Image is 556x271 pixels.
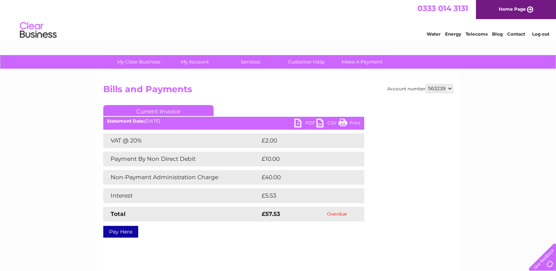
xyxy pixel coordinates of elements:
td: Non-Payment Administration Charge [103,170,260,185]
a: Water [427,31,441,37]
div: [DATE] [103,119,364,124]
a: Log out [532,31,549,37]
td: £10.00 [260,152,349,166]
td: £2.00 [260,133,347,148]
div: Clear Business is a trading name of Verastar Limited (registered in [GEOGRAPHIC_DATA] No. 3667643... [105,4,452,36]
td: Interest [103,188,260,203]
td: VAT @ 20% [103,133,260,148]
td: Payment By Non Direct Debit [103,152,260,166]
td: £40.00 [260,170,350,185]
a: 0333 014 3131 [417,4,468,13]
a: My Clear Business [108,55,169,69]
a: Make A Payment [332,55,392,69]
a: My Account [164,55,225,69]
img: logo.png [19,19,57,41]
a: Pay Here [103,226,138,238]
a: PDF [294,119,316,129]
a: Blog [492,31,503,37]
strong: Total [111,210,126,217]
a: Current Invoice [103,105,214,116]
strong: £57.53 [262,210,280,217]
td: Overdue [310,207,364,221]
a: Energy [445,31,461,37]
div: Account number [387,84,453,93]
a: Contact [507,31,525,37]
a: Services [220,55,281,69]
a: Print [338,119,360,129]
a: Telecoms [466,31,488,37]
b: Statement Date: [107,118,145,124]
td: £5.53 [260,188,347,203]
h2: Bills and Payments [103,84,453,98]
a: CSV [316,119,338,129]
a: Customer Help [276,55,337,69]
